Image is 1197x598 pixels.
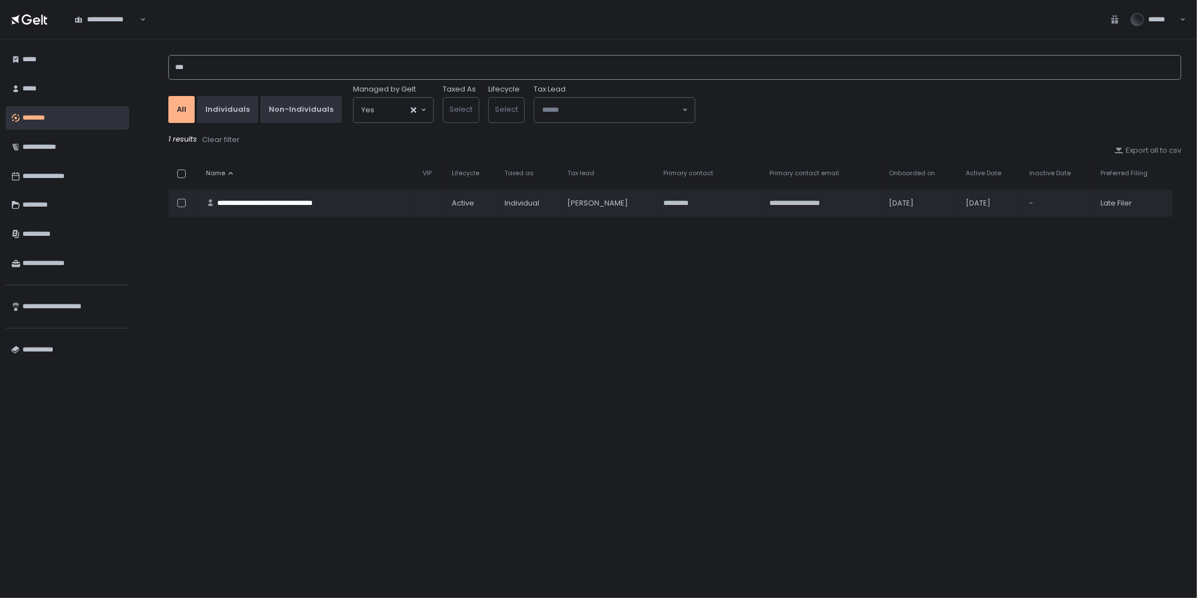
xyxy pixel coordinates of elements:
[488,84,520,94] label: Lifecycle
[505,169,534,177] span: Taxed as
[1101,198,1166,208] div: Late Filer
[889,198,953,208] div: [DATE]
[534,98,695,122] div: Search for option
[663,169,713,177] span: Primary contact
[1030,198,1088,208] div: -
[374,104,410,116] input: Search for option
[1115,145,1181,156] button: Export all to csv
[168,96,195,123] button: All
[168,134,1181,145] div: 1 results
[452,169,479,177] span: Lifecycle
[197,96,258,123] button: Individuals
[443,84,476,94] label: Taxed As
[205,104,250,115] div: Individuals
[495,104,518,115] span: Select
[353,84,416,94] span: Managed by Gelt
[361,104,374,116] span: Yes
[201,134,240,145] button: Clear filter
[423,169,432,177] span: VIP
[534,84,566,94] span: Tax Lead
[67,7,146,31] div: Search for option
[202,135,240,145] div: Clear filter
[260,96,342,123] button: Non-Individuals
[567,169,594,177] span: Tax lead
[452,198,474,208] span: active
[505,198,554,208] div: Individual
[1030,169,1071,177] span: Inactive Date
[450,104,473,115] span: Select
[177,104,186,115] div: All
[966,198,1016,208] div: [DATE]
[269,104,333,115] div: Non-Individuals
[769,169,839,177] span: Primary contact email
[354,98,433,122] div: Search for option
[1101,169,1148,177] span: Preferred Filing
[411,107,416,113] button: Clear Selected
[567,198,650,208] div: [PERSON_NAME]
[542,104,681,116] input: Search for option
[966,169,1002,177] span: Active Date
[206,169,225,177] span: Name
[889,169,935,177] span: Onboarded on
